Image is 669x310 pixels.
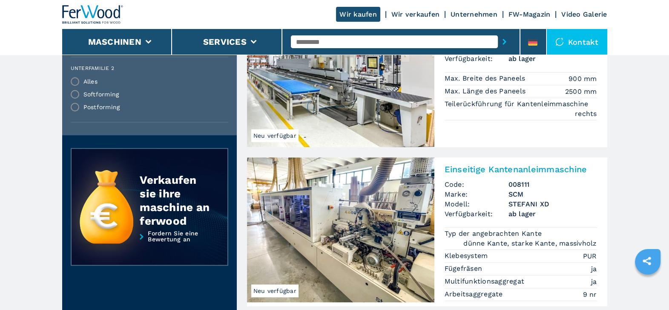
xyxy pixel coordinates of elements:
span: ab lager [508,54,597,64]
span: Modell: [445,199,508,209]
button: Maschinen [88,37,141,47]
p: Multifunktionsaggregat [445,277,527,286]
em: rechts [575,109,597,119]
span: Code: [445,180,508,189]
a: Wir kaufen [336,7,380,22]
a: FW-Magazin [508,10,551,18]
h3: STEFANI XD [508,199,597,209]
span: Neu verfügbar [251,284,299,297]
p: Max. Länge des Paneels [445,87,528,96]
span: Marke: [445,189,508,199]
a: Wir verkaufen [391,10,439,18]
button: Services [203,37,247,47]
em: ja [591,277,597,287]
em: 900 mm [569,74,597,84]
img: Einseitige Kantenanleimmaschine HOMAG + LIGMATECH KAR 310/9/A20/S2 [247,2,434,147]
em: dünne Kante, starke Kante, massivholz [463,238,597,248]
p: Arbeitsaggregate [445,290,505,299]
p: Fügefräsen [445,264,485,273]
a: Einseitige Kantenanleimmaschine SCM STEFANI XDNeu verfügbarEinseitige KantenanleimmaschineCode:00... [247,157,607,306]
span: Neu verfügbar [251,129,299,142]
a: Unternehmen [451,10,497,18]
div: Softforming [83,91,119,97]
img: Ferwood [62,5,123,24]
em: 9 nr [583,290,597,299]
span: ab lager [508,209,597,219]
a: Video Galerie [561,10,607,18]
div: Verkaufen sie ihre maschine an ferwood [140,173,210,228]
span: Verfügbarkeit: [445,209,508,219]
img: Kontakt [555,38,564,46]
div: Alles [83,78,98,84]
p: Klebesystem [445,251,490,261]
label: Unterfamilie 2 [71,66,223,71]
img: Einseitige Kantenanleimmaschine SCM STEFANI XD [247,157,434,302]
em: 2500 mm [565,87,597,96]
div: Postforming [83,104,120,110]
span: Verfügbarkeit: [445,54,508,64]
em: PUR [583,251,597,261]
h3: SCM [508,189,597,199]
h2: Einseitige Kantenanleimmaschine [445,164,597,174]
iframe: Chat [633,272,663,304]
a: Fordern Sie eine Bewertung an [71,230,228,266]
a: Einseitige Kantenanleimmaschine HOMAG + LIGMATECH KAR 310/9/A20/S2Neu verfügbarEinseitige Kantena... [247,2,607,147]
div: Kontakt [547,29,607,55]
p: Typ der angebrachten Kante [445,229,544,238]
p: Teilerückführung für Kantenleimmaschine [445,99,591,109]
button: submit-button [498,32,511,52]
p: Max. Breite des Paneels [445,74,528,83]
a: sharethis [636,250,658,272]
em: ja [591,264,597,274]
h3: 008111 [508,180,597,189]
